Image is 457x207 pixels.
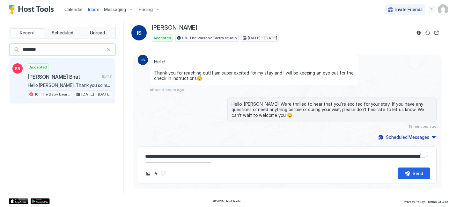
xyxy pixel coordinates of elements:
[34,91,70,97] span: 10: The Baby Bear Pet Friendly Studio
[80,28,114,37] button: Unread
[28,74,100,80] span: [PERSON_NAME] Bhat
[398,168,430,179] button: Send
[428,6,435,13] div: menu
[20,30,35,36] span: Recent
[433,29,440,37] button: Open reservation
[64,6,83,13] a: Calendar
[386,134,429,140] div: Scheduled Messages
[139,7,153,12] span: Pricing
[248,35,277,41] span: [DATE] - [DATE]
[182,35,237,41] span: 06: The Washoe Sierra Studio
[46,28,79,37] button: Scheduled
[28,82,112,88] span: Hello [PERSON_NAME], Thank you so much for your booking! We'll send the check-in instructions on ...
[137,29,142,37] span: IS
[232,101,432,118] span: Hello, [PERSON_NAME]! We're thrilled to hear that you're excited for your stay! If you have any q...
[9,27,116,39] div: tab-group
[11,28,44,37] button: Recent
[152,24,197,32] span: [PERSON_NAME]
[153,35,171,41] span: Accepted
[9,5,57,14] a: Host Tools Logo
[154,59,355,81] span: Hello! Thank you for reaching out! I am super excited for my stay and I will be keeping an eye ou...
[395,7,423,12] span: Invite Friends
[88,6,99,13] a: Inbox
[64,7,83,12] span: Calendar
[15,66,20,71] span: RR
[20,44,107,55] input: Input Field
[81,91,111,97] span: [DATE] - [DATE]
[404,198,425,204] a: Privacy Policy
[104,7,126,12] span: Messaging
[424,29,431,37] button: Sync reservation
[9,198,28,204] a: App Store
[427,198,448,204] a: Terms Of Use
[31,198,50,204] a: Google Play Store
[409,124,437,129] span: 19 minutes ago
[213,199,241,203] span: © 2025 Host Tools
[141,57,145,63] span: IS
[29,64,47,70] span: Accepted
[377,133,437,141] button: Scheduled Messages
[90,30,105,36] span: Unread
[52,30,73,36] span: Scheduled
[438,4,448,15] div: User profile
[150,87,184,92] span: about 4 hours ago
[413,170,423,177] div: Send
[144,170,152,177] button: Upload image
[415,29,423,37] button: Reservation information
[404,200,425,203] span: Privacy Policy
[88,7,99,12] span: Inbox
[427,200,448,203] span: Terms Of Use
[144,151,430,162] textarea: To enrich screen reader interactions, please activate Accessibility in Grammarly extension settings
[152,170,160,177] button: Quick reply
[102,75,112,79] span: [DATE]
